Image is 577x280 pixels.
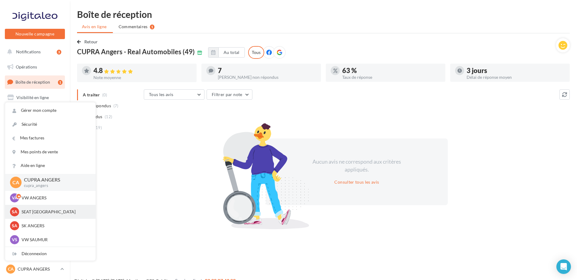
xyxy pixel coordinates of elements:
span: CA [12,179,19,186]
span: Tous les avis [149,92,174,97]
a: Visibilité en ligne [4,91,66,104]
button: Retour [77,38,100,45]
div: 1 [150,25,154,29]
a: Contacts [4,121,66,134]
p: VW ANGERS [22,195,88,201]
a: PLV et print personnalisable [4,166,66,184]
div: Délai de réponse moyen [467,75,565,79]
span: Boîte de réception [15,79,50,85]
span: SA [12,223,17,229]
button: Au total [208,47,245,58]
span: VS [12,237,17,243]
p: CUPRA ANGERS [18,266,58,272]
div: Boîte de réception [77,10,570,19]
div: 63 % [342,67,440,74]
p: cupra_angers [24,183,86,188]
span: CUPRA Angers - Real Automobiles (49) [77,48,195,55]
div: [PERSON_NAME] non répondus [218,75,316,79]
span: VA [12,195,18,201]
div: 3 jours [467,67,565,74]
a: Mes factures [5,131,96,145]
p: SEAT [GEOGRAPHIC_DATA] [22,209,88,215]
div: Déconnexion [5,247,96,261]
span: Opérations [16,64,37,69]
div: Open Intercom Messenger [556,259,571,274]
p: CUPRA ANGERS [24,176,86,183]
a: Boîte de réception1 [4,75,66,88]
span: (19) [94,125,102,130]
div: Tous [248,46,264,59]
div: Aucun avis ne correspond aux critères appliqués. [305,158,409,173]
p: VW SAUMUR [22,237,88,243]
div: 1 [58,80,62,85]
a: Aide en ligne [5,159,96,172]
span: (7) [113,103,119,108]
p: SK ANGERS [22,223,88,229]
a: Mes points de vente [5,145,96,159]
span: Retour [84,39,98,44]
span: (12) [105,114,112,119]
div: 4.8 [93,67,192,74]
span: Notifications [16,49,41,54]
button: Nouvelle campagne [5,29,65,39]
a: Calendrier [4,152,66,164]
span: Commentaires [119,24,148,30]
a: Campagnes [4,106,66,119]
div: 7 [218,67,316,74]
span: CA [8,266,14,272]
div: Note moyenne [93,75,192,80]
span: Non répondus [83,103,111,109]
button: Au total [218,47,245,58]
div: Taux de réponse [342,75,440,79]
div: 3 [57,50,61,55]
a: Sécurité [5,118,96,131]
button: Filtrer par note [207,89,252,100]
a: Campagnes DataOnDemand [4,187,66,205]
a: Opérations [4,61,66,73]
a: Médiathèque [4,136,66,149]
a: Gérer mon compte [5,104,96,117]
span: SA [12,209,17,215]
button: Tous les avis [144,89,204,100]
a: CA CUPRA ANGERS [5,263,65,275]
span: Visibilité en ligne [16,95,49,100]
button: Notifications 3 [4,45,64,58]
button: Consulter tous les avis [332,178,381,186]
